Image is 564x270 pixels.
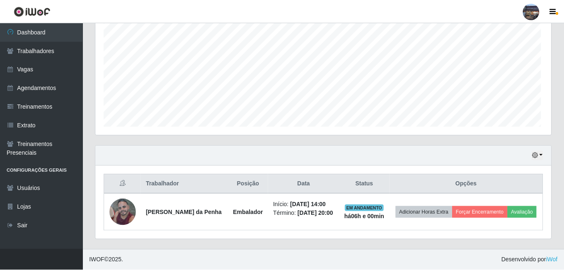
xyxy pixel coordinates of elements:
[146,209,223,215] strong: [PERSON_NAME] da Penha
[274,209,335,217] li: Término:
[298,209,334,216] time: [DATE] 20:00
[454,206,509,218] button: Forçar Encerramento
[229,174,269,194] th: Posição
[14,6,51,17] img: CoreUI Logo
[340,174,391,194] th: Status
[346,213,386,219] strong: há 06 h e 00 min
[397,206,454,218] button: Adicionar Horas Extra
[234,209,264,215] strong: Embalador
[141,174,228,194] th: Trabalhador
[346,204,385,211] span: EM ANDAMENTO
[90,256,105,263] span: IWOF
[503,255,559,264] span: Desenvolvido por
[509,206,539,218] button: Avaliação
[391,174,545,194] th: Opções
[274,200,335,209] li: Início:
[269,174,340,194] th: Data
[90,255,123,264] span: © 2025 .
[548,256,559,263] a: iWof
[110,199,136,225] img: 1754916513392.jpeg
[291,201,327,207] time: [DATE] 14:00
